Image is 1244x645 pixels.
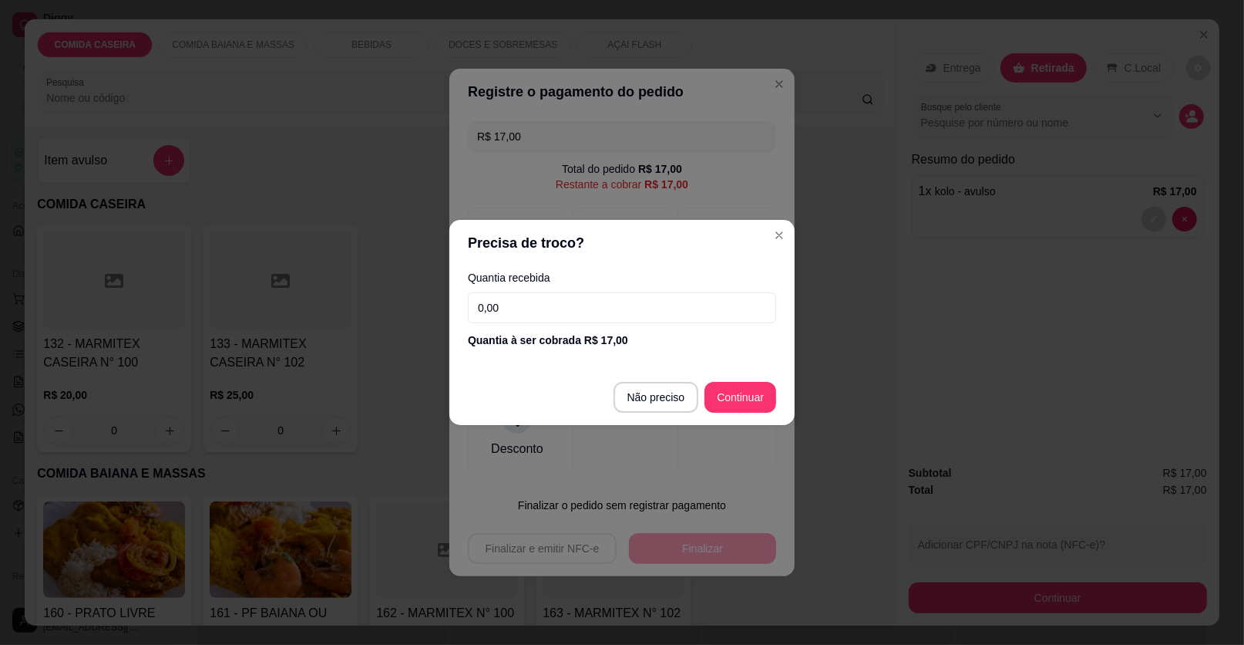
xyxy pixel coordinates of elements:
[767,223,792,248] button: Close
[468,272,776,283] label: Quantia recebida
[614,382,699,413] button: Não preciso
[449,220,795,266] header: Precisa de troco?
[468,333,776,348] div: Quantia à ser cobrada R$ 17,00
[704,382,776,413] button: Continuar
